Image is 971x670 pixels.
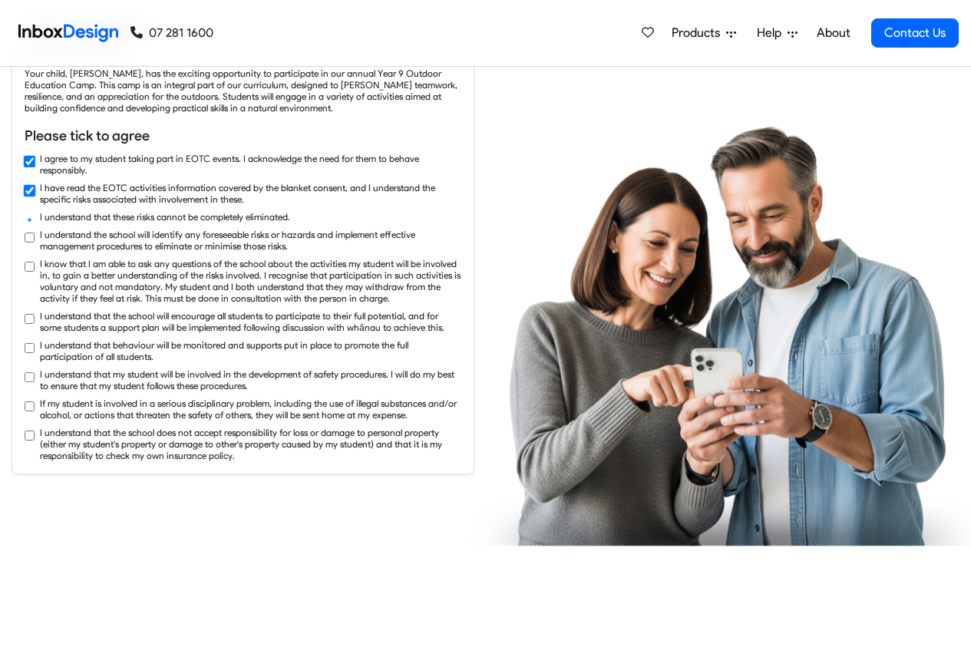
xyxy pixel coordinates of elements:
[40,427,461,461] label: I understand that the school does not accept responsibility for loss or damage to personal proper...
[665,18,742,48] a: Products
[751,18,804,48] a: Help
[25,45,461,114] div: Dear Parents/Guardians, Your child, [PERSON_NAME], has the exciting opportunity to participate in...
[25,126,461,146] h6: Please tick to agree
[812,18,854,48] a: About
[40,398,461,421] label: If my student is involved in a serious disciplinary problem, including the use of illegal substan...
[40,258,461,304] label: I know that I am able to ask any questions of the school about the activities my student will be ...
[40,310,461,333] label: I understand that the school will encourage all students to participate to their full potential, ...
[40,153,461,176] label: I agree to my student taking part in EOTC events. I acknowledge the need for them to behave respo...
[672,24,726,42] span: Products
[40,211,290,223] label: I understand that these risks cannot be completely eliminated.
[40,339,461,362] label: I understand that behaviour will be monitored and supports put in place to promote the full parti...
[130,24,213,42] a: 07 281 1600
[40,368,461,391] label: I understand that my student will be involved in the development of safety procedures. I will do ...
[871,18,959,48] a: Contact Us
[40,229,461,252] label: I understand the school will identify any foreseeable risks or hazards and implement effective ma...
[40,182,461,205] label: I have read the EOTC activities information covered by the blanket consent, and I understand the ...
[757,24,788,42] span: Help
